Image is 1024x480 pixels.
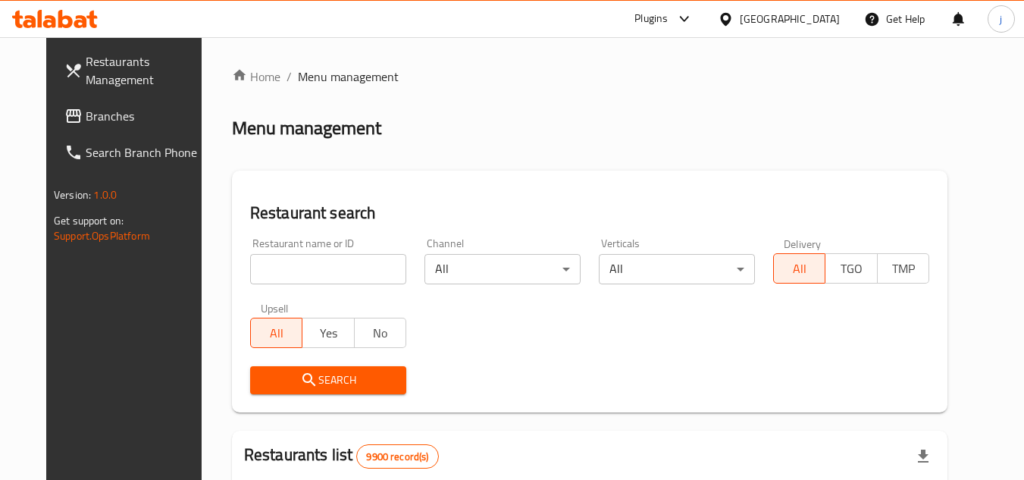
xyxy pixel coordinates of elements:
a: Branches [52,98,218,134]
li: / [287,67,292,86]
span: Branches [86,107,205,125]
span: Search Branch Phone [86,143,205,162]
span: All [780,258,819,280]
h2: Restaurants list [244,444,439,469]
input: Search for restaurant name or ID.. [250,254,406,284]
div: All [599,254,755,284]
a: Search Branch Phone [52,134,218,171]
button: No [354,318,406,348]
div: Export file [905,438,941,475]
div: All [424,254,581,284]
span: TMP [884,258,923,280]
span: Yes [308,322,348,344]
span: All [257,322,296,344]
span: TGO [831,258,871,280]
label: Upsell [261,303,289,313]
button: Search [250,366,406,394]
a: Home [232,67,280,86]
span: Version: [54,185,91,205]
button: All [773,253,825,284]
button: All [250,318,302,348]
span: j [1000,11,1002,27]
span: Get support on: [54,211,124,231]
a: Restaurants Management [52,43,218,98]
span: Search [262,371,394,390]
label: Delivery [784,238,822,249]
button: TMP [877,253,929,284]
div: Total records count [356,444,438,469]
span: Menu management [298,67,399,86]
span: Restaurants Management [86,52,205,89]
a: Support.OpsPlatform [54,226,150,246]
span: 9900 record(s) [357,450,437,464]
h2: Restaurant search [250,202,929,224]
span: No [361,322,400,344]
nav: breadcrumb [232,67,947,86]
button: Yes [302,318,354,348]
h2: Menu management [232,116,381,140]
div: [GEOGRAPHIC_DATA] [740,11,840,27]
button: TGO [825,253,877,284]
span: 1.0.0 [93,185,117,205]
div: Plugins [634,10,668,28]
